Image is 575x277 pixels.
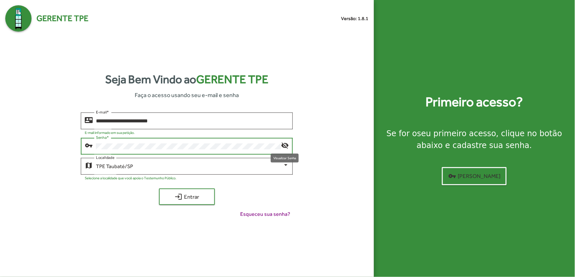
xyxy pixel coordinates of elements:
[85,161,93,169] mat-icon: map
[135,90,239,99] span: Faça o acesso usando seu e-mail e senha
[105,71,269,88] strong: Seja Bem Vindo ao
[159,189,215,205] button: Entrar
[85,176,176,180] mat-hint: Selecione a localidade que você apoia o Testemunho Público.
[196,73,269,86] span: Gerente TPE
[417,129,496,138] strong: seu primeiro acesso
[448,170,500,182] span: [PERSON_NAME]
[341,15,369,22] small: Versão: 1.8.1
[382,128,567,151] div: Se for o , clique no botão abaixo e cadastre sua senha.
[36,12,88,25] span: Gerente TPE
[85,131,135,135] mat-hint: E-mail informado em sua petição.
[240,210,290,218] span: Esqueceu sua senha?
[85,141,93,149] mat-icon: vpn_key
[281,141,289,149] mat-icon: visibility_off
[426,92,523,112] strong: Primeiro acesso?
[174,193,182,201] mat-icon: login
[442,167,507,185] button: [PERSON_NAME]
[5,5,32,32] img: Logo Gerente
[85,116,93,124] mat-icon: contact_mail
[96,163,133,169] span: TPE Taubaté/SP
[448,172,456,180] mat-icon: vpn_key
[165,191,209,203] span: Entrar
